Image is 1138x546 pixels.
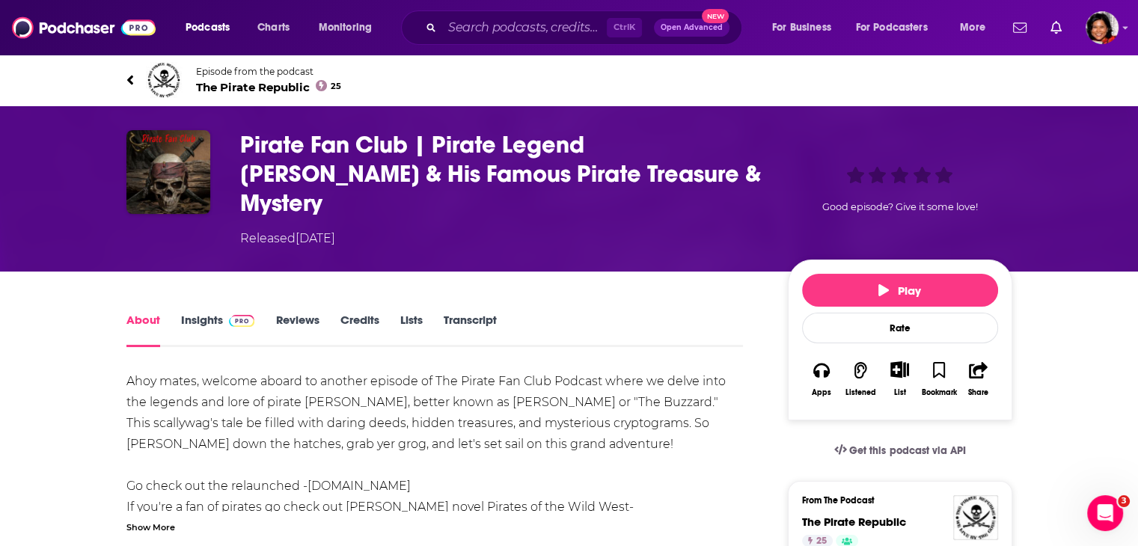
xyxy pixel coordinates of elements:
div: Apps [812,388,831,397]
a: About [126,313,160,347]
h1: Pirate Fan Club | Pirate Legend Olivier Levaseur & His Famous Pirate Treasure & Mystery [240,130,764,218]
a: Reviews [275,313,319,347]
div: Listened [845,388,876,397]
button: Share [958,352,997,406]
img: Podchaser Pro [229,315,255,327]
button: Apps [802,352,841,406]
div: Search podcasts, credits, & more... [415,10,756,45]
span: For Business [772,17,831,38]
span: Good episode? Give it some love! [822,201,978,212]
img: The Pirate Republic [146,62,182,98]
button: Show profile menu [1086,11,1119,44]
button: open menu [846,16,949,40]
a: Lists [400,313,422,347]
img: Pirate Fan Club | Pirate Legend Olivier Levaseur & His Famous Pirate Treasure & Mystery [126,130,210,214]
button: open menu [949,16,1004,40]
div: Bookmark [921,388,956,397]
img: Podchaser - Follow, Share and Rate Podcasts [12,13,156,42]
span: For Podcasters [856,17,928,38]
button: open menu [762,16,850,40]
button: Play [802,274,998,307]
a: Transcript [443,313,496,347]
span: This scallywag's tale be filled with daring deeds, hidden treasures, and mysterious cryptograms. ... [126,416,709,451]
a: The Pirate RepublicEpisode from the podcastThe Pirate Republic25 [126,62,1012,98]
h3: From The Podcast [802,495,986,506]
span: Get this podcast via API [849,444,965,457]
a: Get this podcast via API [822,432,978,469]
div: List [894,387,906,397]
span: 25 [331,83,341,90]
span: Episode from the podcast [196,66,342,77]
a: InsightsPodchaser Pro [181,313,255,347]
button: open menu [308,16,391,40]
img: User Profile [1086,11,1119,44]
a: [DOMAIN_NAME] [308,479,411,493]
a: The Pirate Republic [802,515,906,529]
span: Monitoring [319,17,372,38]
img: The Pirate Republic [953,495,998,540]
span: Podcasts [186,17,230,38]
button: Show More Button [884,361,915,378]
span: 3 [1118,495,1130,507]
iframe: Intercom live chat [1087,495,1123,531]
span: More [960,17,985,38]
button: open menu [175,16,249,40]
a: Show notifications dropdown [1007,15,1033,40]
div: Share [968,388,988,397]
span: elcome aboard to another episode of The Pirate Fan Club Podcast where we delve into the legends a... [126,374,726,409]
span: The Pirate Republic [196,80,342,94]
span: Logged in as terelynbc [1086,11,1119,44]
span: Ctrl K [607,18,642,37]
a: Credits [340,313,379,347]
div: Rate [802,313,998,343]
button: Bookmark [920,352,958,406]
input: Search podcasts, credits, & more... [442,16,607,40]
span: Open Advanced [661,24,723,31]
div: Released [DATE] [240,230,335,248]
span: Charts [257,17,290,38]
span: Play [878,283,921,298]
button: Listened [841,352,880,406]
button: Open AdvancedNew [654,19,729,37]
a: Show notifications dropdown [1044,15,1068,40]
span: New [702,9,729,23]
a: Charts [248,16,299,40]
div: Show More ButtonList [880,352,919,406]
